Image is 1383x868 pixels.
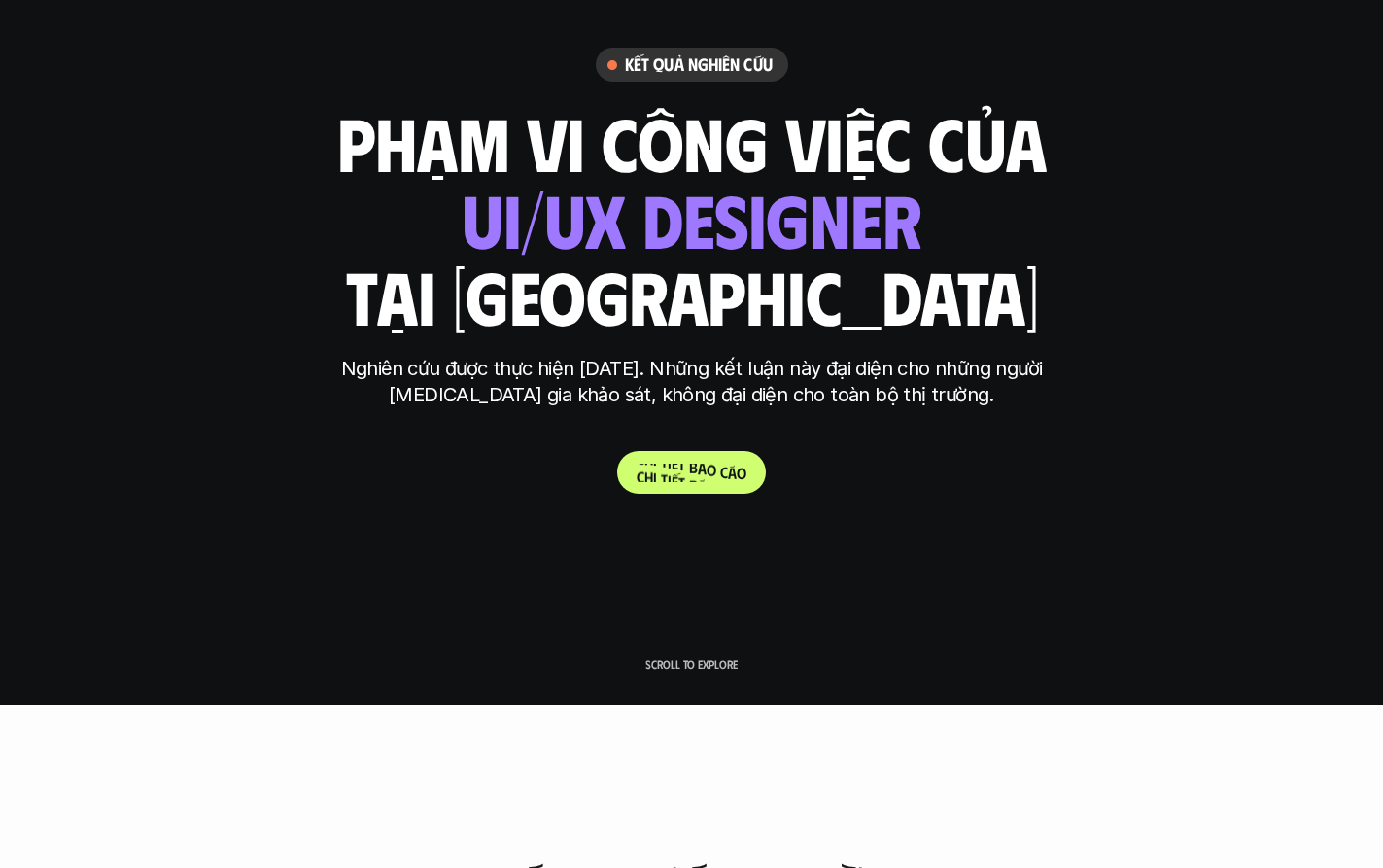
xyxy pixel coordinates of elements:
[637,448,644,467] span: C
[698,459,707,477] span: á
[689,457,698,475] span: b
[661,451,668,469] span: t
[672,453,678,471] span: ế
[645,657,738,671] p: Scroll to explore
[337,101,1047,183] h1: phạm vi công việc của
[668,452,672,470] span: i
[720,463,728,481] span: c
[678,455,685,473] span: t
[625,53,773,76] h6: Kết quả nghiên cứu
[728,463,737,481] span: á
[644,449,653,468] span: h
[707,460,716,478] span: o
[345,255,1038,336] h1: tại [GEOGRAPHIC_DATA]
[328,356,1056,408] p: Nghiên cứu được thực hiện [DATE]. Những kết luận này đại diện cho những người [MEDICAL_DATA] gia ...
[617,451,766,494] a: Chitiếtbáocáo
[737,464,746,482] span: o
[653,450,657,469] span: i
